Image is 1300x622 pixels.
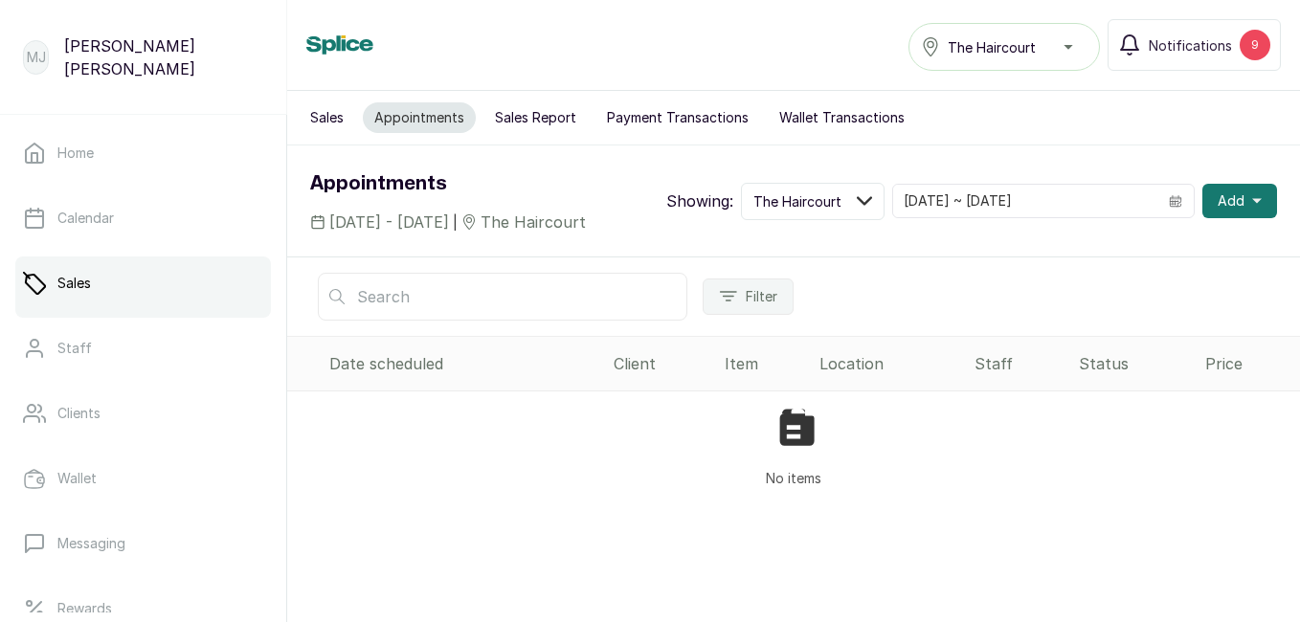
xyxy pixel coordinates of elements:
[27,48,46,67] p: MJ
[1202,184,1277,218] button: Add
[595,102,760,133] button: Payment Transactions
[15,256,271,310] a: Sales
[1169,194,1182,208] svg: calendar
[766,468,821,488] p: No items
[15,387,271,440] a: Clients
[1108,19,1281,71] button: Notifications9
[1079,352,1190,375] div: Status
[57,534,125,553] p: Messaging
[1205,352,1292,375] div: Price
[746,287,777,306] span: Filter
[614,352,710,375] div: Client
[975,352,1064,375] div: Staff
[15,452,271,505] a: Wallet
[483,102,588,133] button: Sales Report
[310,168,586,199] h1: Appointments
[15,126,271,180] a: Home
[299,102,355,133] button: Sales
[15,517,271,570] a: Messaging
[1149,35,1232,56] span: Notifications
[893,185,1157,217] input: Select date
[57,339,92,358] p: Staff
[363,102,476,133] button: Appointments
[15,322,271,375] a: Staff
[819,352,958,375] div: Location
[768,102,916,133] button: Wallet Transactions
[57,144,94,163] p: Home
[57,404,101,423] p: Clients
[725,352,804,375] div: Item
[741,183,885,220] button: The Haircourt
[481,211,586,233] span: The Haircourt
[948,37,1036,57] span: The Haircourt
[908,23,1100,71] button: The Haircourt
[57,599,112,618] p: Rewards
[57,209,114,228] p: Calendar
[666,189,733,212] p: Showing:
[1240,30,1270,60] div: 9
[318,273,687,321] input: Search
[329,352,598,375] div: Date scheduled
[453,212,458,233] span: |
[15,191,271,245] a: Calendar
[57,469,97,488] p: Wallet
[57,274,91,293] p: Sales
[703,278,794,315] button: Filter
[1218,191,1244,211] span: Add
[329,211,449,233] span: [DATE] - [DATE]
[64,34,263,80] p: [PERSON_NAME] [PERSON_NAME]
[753,191,841,211] span: The Haircourt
